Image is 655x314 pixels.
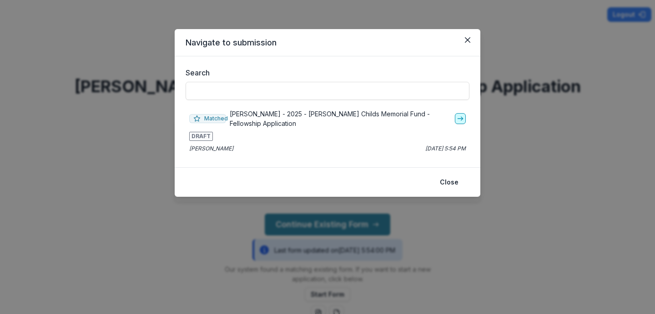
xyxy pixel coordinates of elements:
[189,145,233,153] p: [PERSON_NAME]
[189,132,213,141] span: DRAFT
[460,33,475,47] button: Close
[455,113,466,124] a: go-to
[186,67,464,78] label: Search
[189,114,226,123] span: Matched
[230,109,451,128] p: [PERSON_NAME] - 2025 - [PERSON_NAME] Childs Memorial Fund - Fellowship Application
[434,175,464,189] button: Close
[175,29,480,56] header: Navigate to submission
[425,145,466,153] p: [DATE] 5:54 PM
